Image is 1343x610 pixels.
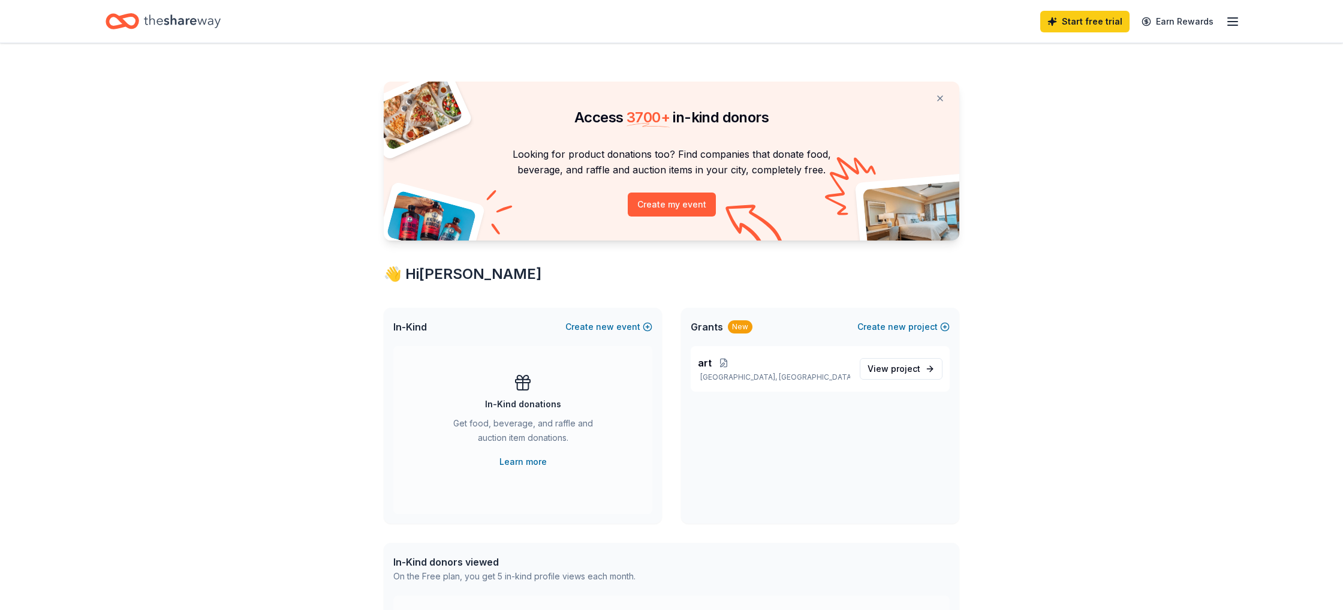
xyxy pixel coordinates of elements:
div: 👋 Hi [PERSON_NAME] [384,265,959,284]
span: project [891,363,920,374]
a: Earn Rewards [1134,11,1221,32]
span: Grants [691,320,723,334]
div: In-Kind donations [485,397,561,411]
a: View project [860,358,942,380]
p: Looking for product donations too? Find companies that donate food, beverage, and raffle and auct... [398,146,945,178]
img: Pizza [371,74,464,151]
a: Learn more [499,455,547,469]
span: View [868,362,920,376]
span: 3700 + [627,109,670,126]
span: Access in-kind donors [574,109,769,126]
span: In-Kind [393,320,427,334]
button: Createnewproject [857,320,950,334]
span: new [888,320,906,334]
a: Start free trial [1040,11,1130,32]
button: Create my event [628,193,716,217]
div: Get food, beverage, and raffle and auction item donations. [441,416,604,450]
span: art [698,356,712,370]
div: On the Free plan, you get 5 in-kind profile views each month. [393,569,636,584]
a: Home [106,7,221,35]
img: Curvy arrow [725,205,785,250]
span: new [596,320,614,334]
div: New [728,320,752,333]
button: Createnewevent [565,320,652,334]
p: [GEOGRAPHIC_DATA], [GEOGRAPHIC_DATA] [698,372,850,382]
div: In-Kind donors viewed [393,555,636,569]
